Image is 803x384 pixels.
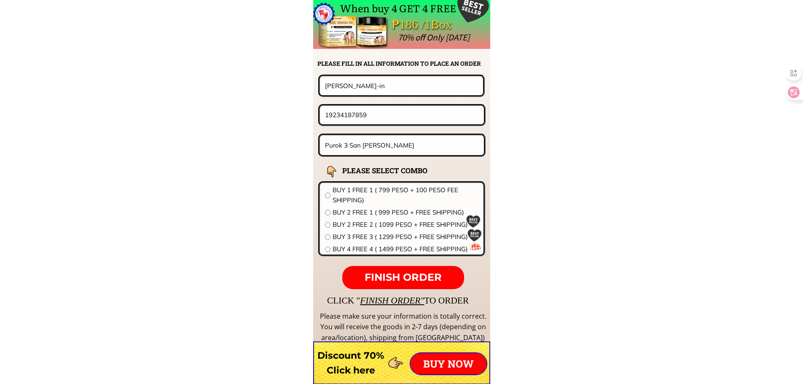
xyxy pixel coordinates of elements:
p: BUY NOW [411,353,486,374]
input: Address [323,135,481,155]
span: BUY 2 FREE 1 ( 999 PESO + FREE SHIPPING) [333,207,478,218]
div: ₱186 /1Box [392,15,475,35]
span: FINISH ORDER [365,271,442,283]
input: Your name [323,76,480,95]
span: BUY 4 FREE 4 ( 1499 PESO + FREE SHIPPING) [333,244,478,254]
span: BUY 2 FREE 2 ( 1099 PESO + FREE SHIPPING) [333,220,478,230]
div: 70% off Only [DATE] [398,30,658,45]
span: BUY 3 FREE 3 ( 1299 PESO + FREE SHIPPING) [333,232,478,242]
span: BUY 1 FREE 1 ( 799 PESO + 100 PESO FEE SHIPPING) [333,185,478,205]
div: Please make sure your information is totally correct. You will receive the goods in 2-7 days (dep... [319,311,487,344]
div: CLICK " TO ORDER [327,293,715,308]
span: FINISH ORDER" [360,295,424,306]
h2: PLEASE FILL IN ALL INFORMATION TO PLACE AN ORDER [317,59,489,68]
h3: Discount 70% Click here [313,348,389,378]
h2: PLEASE SELECT COMBO [342,165,448,176]
input: Phone number [323,106,481,124]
